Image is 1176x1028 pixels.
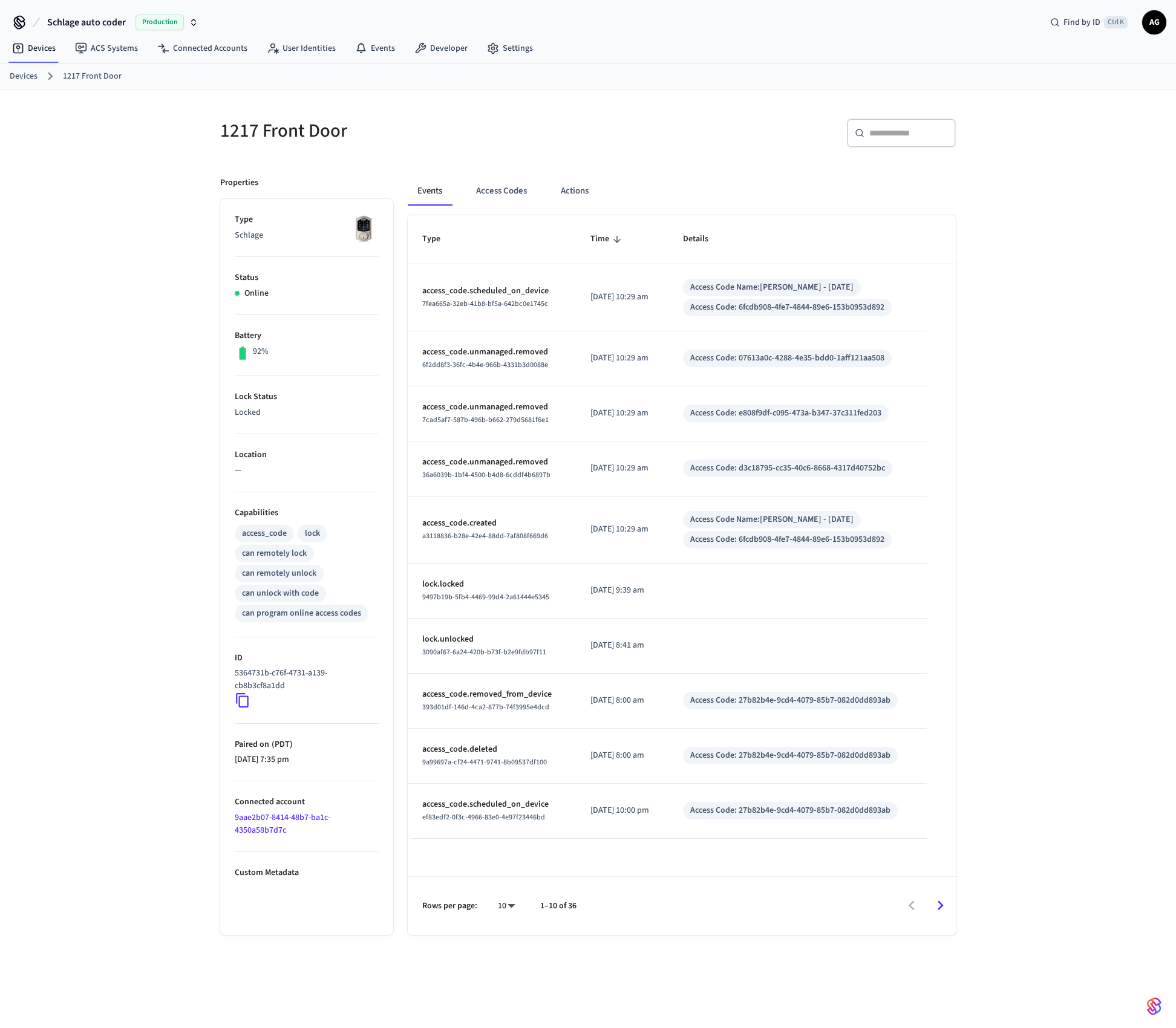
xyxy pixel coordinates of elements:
a: 9aae2b07-8414-48b7-ba1c-4350a58b7d7c [235,812,330,836]
p: 5364731b-c76f-4731-a139-cb8b3cf8a1dd [235,667,374,692]
button: Access Codes [466,177,537,206]
p: Battery [235,330,379,342]
span: ( PDT ) [269,738,293,750]
div: can program online access codes [242,607,361,620]
p: Rows per page: [422,900,477,913]
p: Online [244,287,269,300]
div: Access Code: d3c18795-cc35-40c6-8668-4317d40752bc [690,462,885,475]
span: Details [683,230,724,249]
div: ant example [408,177,956,206]
p: access_code.deleted [422,743,561,756]
table: sticky table [408,215,956,838]
p: ID [235,652,379,665]
button: Go to next page [926,891,955,920]
button: AG [1142,10,1166,34]
a: Settings [477,37,543,59]
a: Developer [405,37,477,59]
p: Capabilities [235,507,379,519]
img: Schlage Sense Smart Deadbolt with Camelot Trim, Front [348,213,379,244]
img: SeamLogoGradient.69752ec5.svg [1147,997,1161,1016]
span: Production [136,15,184,30]
p: [DATE] 10:29 am [590,523,655,536]
p: Status [235,272,379,284]
p: access_code.unmanaged.removed [422,401,561,414]
div: Access Code: 27b82b4e-9cd4-4079-85b7-082d0dd893ab [690,694,890,707]
div: Access Code: 6fcdb908-4fe7-4844-89e6-153b0953d892 [690,301,884,314]
span: 7cad5af7-587b-496b-b662-279d5681f6e1 [422,415,549,425]
a: Devices [2,37,65,59]
span: a3118836-b28e-42e4-88dd-7af808f669d6 [422,531,548,541]
p: access_code.removed_from_device [422,688,561,701]
div: Access Code: 27b82b4e-9cd4-4079-85b7-082d0dd893ab [690,749,890,762]
span: 7fea665a-32eb-41b8-bf5a-642bc0e1745c [422,299,548,309]
span: 9497b19b-5fb4-4469-99d4-2a61444e5345 [422,592,549,602]
p: [DATE] 8:00 am [590,749,655,762]
p: [DATE] 10:29 am [590,352,655,365]
div: Access Code: e808f9df-c095-473a-b347-37c311fed203 [690,407,881,420]
div: Access Code: 27b82b4e-9cd4-4079-85b7-082d0dd893ab [690,804,890,817]
span: 6f2dd8f3-36fc-4b4e-966b-4331b3d0088e [422,360,548,370]
p: 1–10 of 36 [540,900,577,913]
p: [DATE] 8:41 am [590,639,655,652]
p: Paired on [235,738,379,751]
p: Location [235,449,379,461]
p: access_code.scheduled_on_device [422,798,561,811]
p: Properties [220,177,258,189]
p: lock.unlocked [422,633,561,646]
p: — [235,464,379,477]
p: access_code.scheduled_on_device [422,285,561,298]
p: [DATE] 10:29 am [590,291,655,304]
p: [DATE] 10:29 am [590,462,655,475]
p: access_code.unmanaged.removed [422,456,561,469]
p: Custom Metadata [235,867,379,879]
span: Time [590,230,625,249]
p: [DATE] 10:29 am [590,407,655,420]
p: Type [235,213,379,226]
p: Connected account [235,796,379,808]
div: can unlock with code [242,587,319,600]
p: 92% [253,345,269,358]
p: access_code.unmanaged.removed [422,346,561,359]
a: Events [345,37,405,59]
h5: 1217 Front Door [220,119,581,143]
span: 3090af67-6a24-420b-b73f-b2e9fdb97f11 [422,647,546,657]
p: Locked [235,406,379,419]
span: Schlage auto coder [47,15,126,30]
span: Ctrl K [1104,16,1128,28]
div: can remotely unlock [242,567,316,580]
div: Access Code: 6fcdb908-4fe7-4844-89e6-153b0953d892 [690,533,884,546]
p: Lock Status [235,391,379,403]
div: can remotely lock [242,547,307,560]
p: access_code.created [422,517,561,530]
div: Find by IDCtrl K [1040,11,1137,33]
div: Access Code Name: [PERSON_NAME] - [DATE] [690,281,854,294]
div: 10 [492,897,521,915]
p: [DATE] 7:35 pm [235,753,379,766]
a: ACS Systems [65,37,148,59]
a: User Identities [257,37,345,59]
span: Type [422,230,456,249]
div: Access Code: 07613a0c-4288-4e35-bdd0-1aff121aa508 [690,352,884,365]
div: access_code [242,527,287,540]
p: [DATE] 8:00 am [590,694,655,707]
a: Devices [10,70,38,83]
a: Connected Accounts [148,37,257,59]
p: [DATE] 9:39 am [590,584,655,597]
span: Find by ID [1063,16,1100,28]
span: 393d01df-146d-4ca2-877b-74f3995e4dcd [422,702,549,712]
span: 36a6039b-1bf4-4500-b4d8-6cddf4b6897b [422,470,550,480]
span: 9a99697a-cf24-4471-9741-8b09537df100 [422,757,547,767]
span: AG [1143,11,1165,33]
p: Schlage [235,229,379,242]
div: Access Code Name: [PERSON_NAME] - [DATE] [690,513,854,526]
button: Events [408,177,452,206]
div: lock [305,527,320,540]
button: Actions [551,177,598,206]
p: lock.locked [422,578,561,591]
p: [DATE] 10:00 pm [590,804,655,817]
a: 1217 Front Door [63,70,122,83]
span: ef83edf2-0f3c-4966-83e0-4e97f23446bd [422,812,545,822]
